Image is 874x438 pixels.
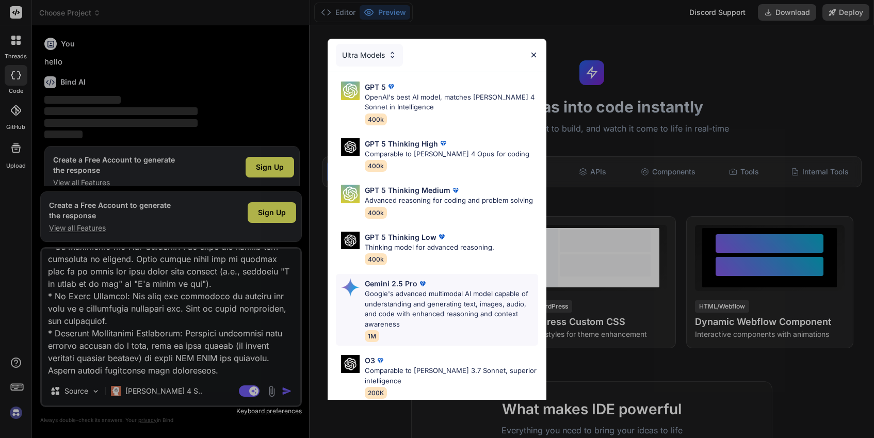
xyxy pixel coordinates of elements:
[529,51,538,59] img: close
[365,278,417,289] p: Gemini 2.5 Pro
[365,196,533,206] p: Advanced reasoning for coding and problem solving
[365,289,538,329] p: Google's advanced multimodal AI model capable of understanding and generating text, images, audio...
[436,232,447,242] img: premium
[341,138,360,156] img: Pick Models
[341,355,360,373] img: Pick Models
[365,253,387,265] span: 400k
[417,279,428,289] img: premium
[365,185,450,196] p: GPT 5 Thinking Medium
[375,355,385,366] img: premium
[388,51,397,59] img: Pick Models
[341,82,360,100] img: Pick Models
[365,242,494,253] p: Thinking model for advanced reasoning.
[365,355,375,366] p: O3
[365,387,387,399] span: 200K
[365,207,387,219] span: 400k
[365,232,436,242] p: GPT 5 Thinking Low
[365,113,387,125] span: 400k
[386,82,396,92] img: premium
[365,82,386,92] p: GPT 5
[365,149,529,159] p: Comparable to [PERSON_NAME] 4 Opus for coding
[341,185,360,203] img: Pick Models
[365,138,438,149] p: GPT 5 Thinking High
[365,366,538,386] p: Comparable to [PERSON_NAME] 3.7 Sonnet, superior intelligence
[365,160,387,172] span: 400k
[341,232,360,250] img: Pick Models
[336,44,403,67] div: Ultra Models
[365,330,379,342] span: 1M
[365,92,538,112] p: OpenAI's best AI model, matches [PERSON_NAME] 4 Sonnet in Intelligence
[341,278,360,297] img: Pick Models
[438,138,448,149] img: premium
[450,185,461,196] img: premium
